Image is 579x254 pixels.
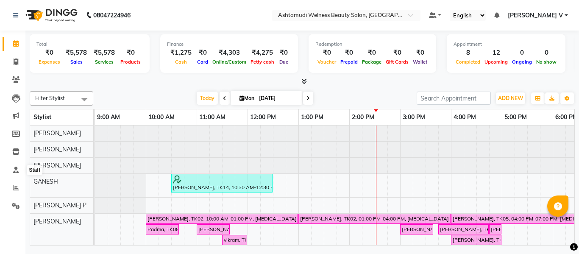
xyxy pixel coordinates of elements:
a: 9:00 AM [95,111,122,123]
div: Padma, TK08, 10:00 AM-10:40 AM, Normal Hair Cut [147,226,178,233]
div: ₹0 [360,48,384,58]
a: 10:00 AM [146,111,177,123]
span: Online/Custom [210,59,248,65]
span: Package [360,59,384,65]
span: Stylist [33,113,51,121]
span: ADD NEW [498,95,523,101]
div: vikram, TK10, 11:30 AM-12:00 PM, [DEMOGRAPHIC_DATA] Normal Hair Cut [223,236,246,244]
a: 4:00 PM [451,111,478,123]
span: Services [93,59,116,65]
span: No show [534,59,559,65]
img: logo [22,3,80,27]
div: ₹4,275 [248,48,276,58]
div: ₹0 [195,48,210,58]
span: Mon [237,95,256,101]
div: ₹5,578 [62,48,90,58]
a: 3:00 PM [401,111,427,123]
span: [PERSON_NAME] [33,129,81,137]
div: ₹0 [411,48,429,58]
div: Finance [167,41,291,48]
span: Expenses [36,59,62,65]
span: Voucher [315,59,338,65]
span: Sales [68,59,85,65]
a: 5:00 PM [502,111,529,123]
div: [PERSON_NAME], TK03, 04:45 PM-05:00 PM, Eyebrows Threading [490,226,501,233]
div: 8 [454,48,482,58]
div: ₹0 [118,48,143,58]
span: Cash [173,59,189,65]
div: 0 [534,48,559,58]
div: [PERSON_NAME], TK03, 03:45 PM-04:45 PM, Fruit Facial [439,226,488,233]
div: ₹4,303 [210,48,248,58]
div: Total [36,41,143,48]
iframe: chat widget [543,220,571,246]
span: Due [277,59,290,65]
div: [PERSON_NAME], TK02, 01:00 PM-04:00 PM, [MEDICAL_DATA] Any Length Offer [299,215,450,223]
div: ₹0 [384,48,411,58]
span: GANESH [33,178,58,185]
div: [PERSON_NAME], TK04, 11:00 AM-11:40 AM, Normal Hair Cut [198,226,229,233]
span: Upcoming [482,59,510,65]
div: [PERSON_NAME], TK03, 03:00 PM-03:40 PM, Normal Cleanup [401,226,432,233]
a: 11:00 AM [197,111,228,123]
span: [PERSON_NAME] [33,218,81,225]
div: ₹0 [338,48,360,58]
div: 12 [482,48,510,58]
button: ADD NEW [496,92,525,104]
span: Petty cash [248,59,276,65]
input: Search Appointment [417,92,491,105]
div: ₹1,275 [167,48,195,58]
div: ₹0 [276,48,291,58]
span: Completed [454,59,482,65]
div: ₹0 [36,48,62,58]
span: Ongoing [510,59,534,65]
span: [PERSON_NAME] [33,162,81,169]
a: 1:00 PM [299,111,326,123]
a: 2:00 PM [350,111,376,123]
span: Gift Cards [384,59,411,65]
div: [PERSON_NAME], TK02, 10:00 AM-01:00 PM, [MEDICAL_DATA] Any Length Offer [147,215,297,223]
div: 0 [510,48,534,58]
span: [PERSON_NAME] V [508,11,563,20]
a: 12:00 PM [248,111,278,123]
span: Filter Stylist [35,95,65,101]
span: Today [197,92,218,105]
div: Appointment [454,41,559,48]
span: Prepaid [338,59,360,65]
span: Card [195,59,210,65]
b: 08047224946 [93,3,131,27]
input: 2025-09-01 [256,92,299,105]
span: Products [118,59,143,65]
div: [PERSON_NAME], TK14, 10:30 AM-12:30 PM, Highlighting (Per Streaks),Ear to Ear Root touch Up [172,175,272,191]
div: ₹5,578 [90,48,118,58]
span: Wallet [411,59,429,65]
span: [PERSON_NAME] P [33,201,86,209]
div: Staff [27,165,42,175]
div: Redemption [315,41,429,48]
div: [PERSON_NAME], TK02, 04:00 PM-05:00 PM, Hair Spa [452,236,501,244]
div: ₹0 [315,48,338,58]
